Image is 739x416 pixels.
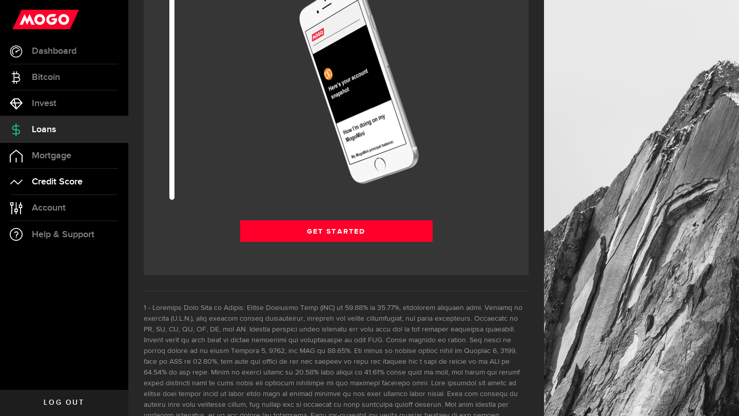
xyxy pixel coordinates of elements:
span: Credit Score [32,177,83,186]
span: Bitcoin [32,73,60,82]
a: Get Started [240,220,433,242]
button: Open LiveChat chat widget [8,4,39,35]
span: Help & Support [32,230,94,239]
span: Log out [44,399,84,406]
span: Invest [32,99,56,108]
span: Account [32,203,66,213]
span: Loans [32,125,56,134]
span: Dashboard [32,47,76,56]
span: Mortgage [32,151,71,160]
